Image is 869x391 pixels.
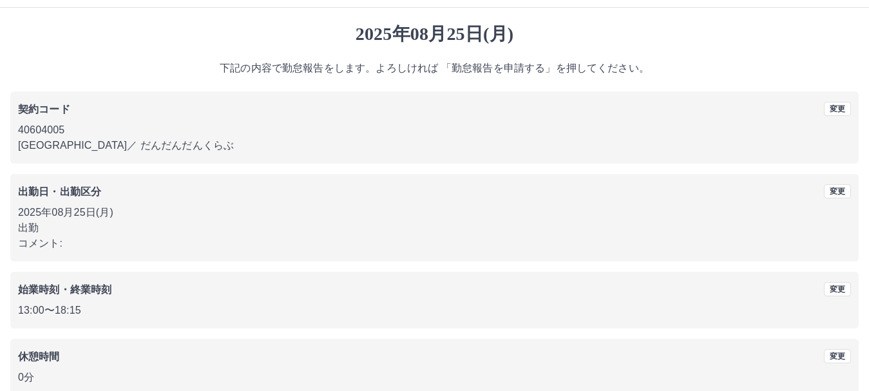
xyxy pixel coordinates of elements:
[18,104,70,115] b: 契約コード
[824,102,851,116] button: 変更
[18,236,851,251] p: コメント:
[18,122,851,138] p: 40604005
[18,370,851,385] p: 0分
[10,23,859,45] h1: 2025年08月25日(月)
[824,282,851,296] button: 変更
[824,349,851,363] button: 変更
[824,184,851,198] button: 変更
[18,303,851,318] p: 13:00 〜 18:15
[18,138,851,153] p: [GEOGRAPHIC_DATA] ／ だんだんだんくらぶ
[10,61,859,76] p: 下記の内容で勤怠報告をします。よろしければ 「勤怠報告を申請する」を押してください。
[18,186,101,197] b: 出勤日・出勤区分
[18,205,851,220] p: 2025年08月25日(月)
[18,220,851,236] p: 出勤
[18,351,60,362] b: 休憩時間
[18,284,111,295] b: 始業時刻・終業時刻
